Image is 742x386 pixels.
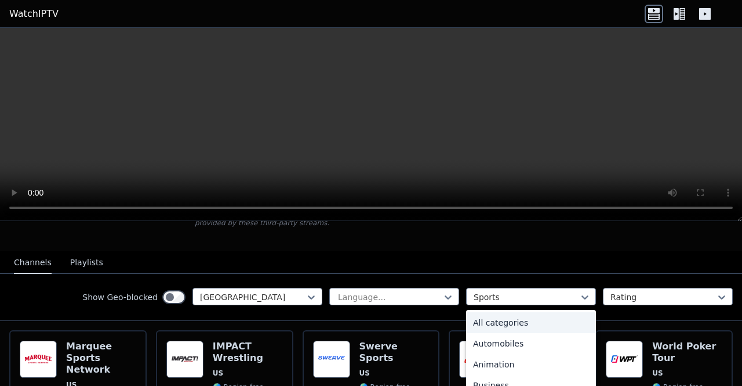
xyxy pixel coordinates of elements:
button: Playlists [70,252,103,274]
h6: World Poker Tour [652,341,722,364]
div: Automobiles [466,333,596,354]
img: Swerve Sports [313,341,350,378]
span: US [213,369,223,378]
label: Show Geo-blocked [82,291,158,303]
div: Animation [466,354,596,375]
h6: IMPACT Wrestling [213,341,283,364]
div: All categories [466,312,596,333]
img: Marquee Sports Network [20,341,57,378]
img: IMPACT Wrestling [166,341,203,378]
span: US [652,369,663,378]
h6: Marquee Sports Network [66,341,136,376]
a: WatchIPTV [9,7,59,21]
img: World Poker Tour [606,341,643,378]
button: Channels [14,252,52,274]
h6: Swerve Sports [359,341,430,364]
img: SportsGrid [459,341,496,378]
span: US [359,369,370,378]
